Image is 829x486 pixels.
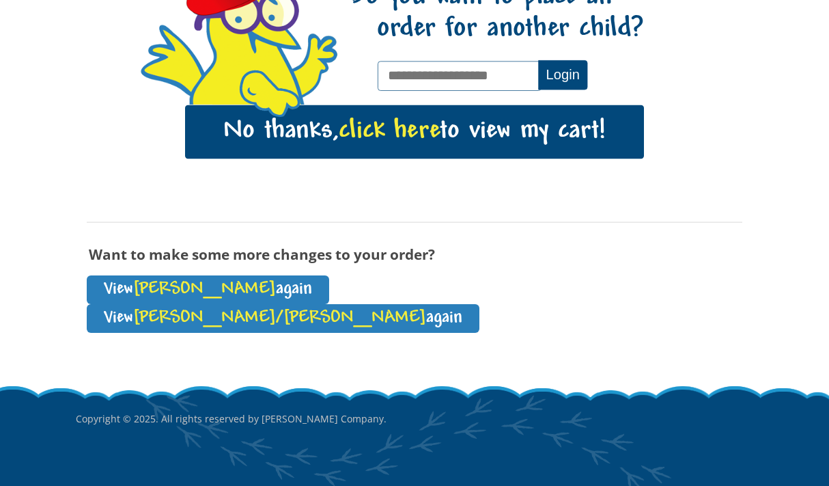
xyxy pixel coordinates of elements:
[538,60,587,90] button: Login
[350,14,644,46] span: order for another child?
[87,304,479,333] a: View[PERSON_NAME]/[PERSON_NAME]again
[339,118,440,146] span: click here
[185,105,644,159] a: No thanks,click hereto view my cart!
[133,280,276,299] span: [PERSON_NAME]
[133,309,426,327] span: [PERSON_NAME]/[PERSON_NAME]
[76,384,753,454] p: Copyright © 2025. All rights reserved by [PERSON_NAME] Company.
[87,247,742,262] h3: Want to make some more changes to your order?
[87,275,329,304] a: View[PERSON_NAME]again
[234,67,305,120] img: hello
